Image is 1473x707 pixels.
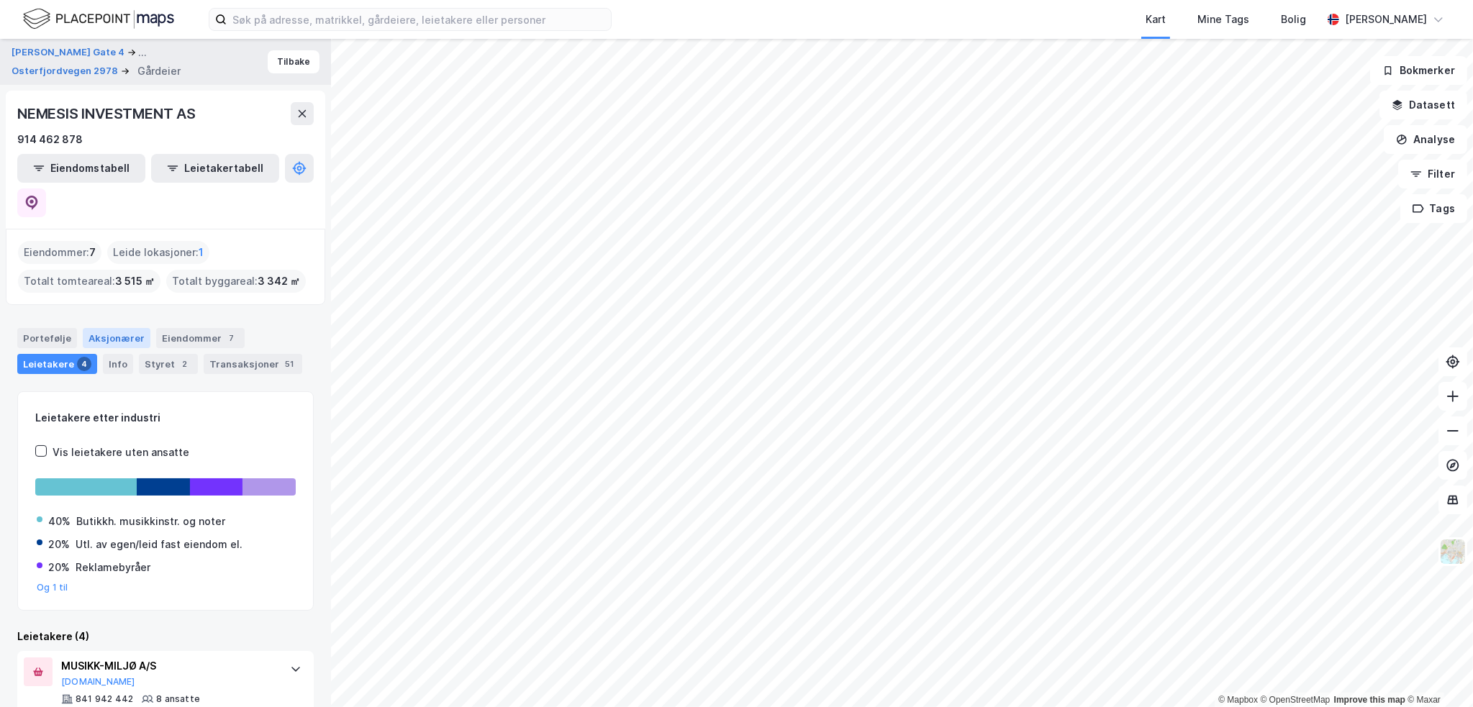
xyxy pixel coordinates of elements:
[1401,638,1473,707] iframe: Chat Widget
[1398,160,1467,188] button: Filter
[156,693,200,705] div: 8 ansatte
[1334,695,1405,705] a: Improve this map
[1379,91,1467,119] button: Datasett
[1146,11,1166,28] div: Kart
[156,328,245,348] div: Eiendommer
[76,693,133,705] div: 841 942 442
[12,64,121,78] button: Osterfjordvegen 2978
[48,536,70,553] div: 20%
[268,50,319,73] button: Tilbake
[1401,638,1473,707] div: Kontrollprogram for chat
[17,102,199,125] div: NEMESIS INVESTMENT AS
[139,354,198,374] div: Styret
[178,357,192,371] div: 2
[23,6,174,32] img: logo.f888ab2527a4732fd821a326f86c7f29.svg
[225,331,239,345] div: 7
[17,354,97,374] div: Leietakere
[53,444,189,461] div: Vis leietakere uten ansatte
[204,354,302,374] div: Transaksjoner
[77,357,91,371] div: 4
[282,357,296,371] div: 51
[61,676,135,688] button: [DOMAIN_NAME]
[61,657,276,675] div: MUSIKK-MILJØ A/S
[89,244,96,261] span: 7
[1261,695,1331,705] a: OpenStreetMap
[107,241,209,264] div: Leide lokasjoner :
[1370,56,1467,85] button: Bokmerker
[17,131,83,148] div: 914 462 878
[17,154,145,183] button: Eiendomstabell
[1400,194,1467,223] button: Tags
[166,270,306,293] div: Totalt byggareal :
[37,582,68,593] button: Og 1 til
[17,328,77,348] div: Portefølje
[1197,11,1249,28] div: Mine Tags
[48,513,71,530] div: 40%
[138,44,147,61] div: ...
[76,536,243,553] div: Utl. av egen/leid fast eiendom el.
[83,328,150,348] div: Aksjonærer
[258,273,300,290] span: 3 342 ㎡
[1384,125,1467,154] button: Analyse
[48,559,70,576] div: 20%
[17,628,314,645] div: Leietakere (4)
[76,513,225,530] div: Butikkh. musikkinstr. og noter
[18,241,101,264] div: Eiendommer :
[18,270,160,293] div: Totalt tomteareal :
[35,409,296,427] div: Leietakere etter industri
[103,354,133,374] div: Info
[12,44,127,61] button: [PERSON_NAME] Gate 4
[227,9,611,30] input: Søk på adresse, matrikkel, gårdeiere, leietakere eller personer
[1439,538,1467,565] img: Z
[199,244,204,261] span: 1
[137,63,181,80] div: Gårdeier
[151,154,279,183] button: Leietakertabell
[1218,695,1258,705] a: Mapbox
[1281,11,1306,28] div: Bolig
[1345,11,1427,28] div: [PERSON_NAME]
[76,559,150,576] div: Reklamebyråer
[115,273,155,290] span: 3 515 ㎡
